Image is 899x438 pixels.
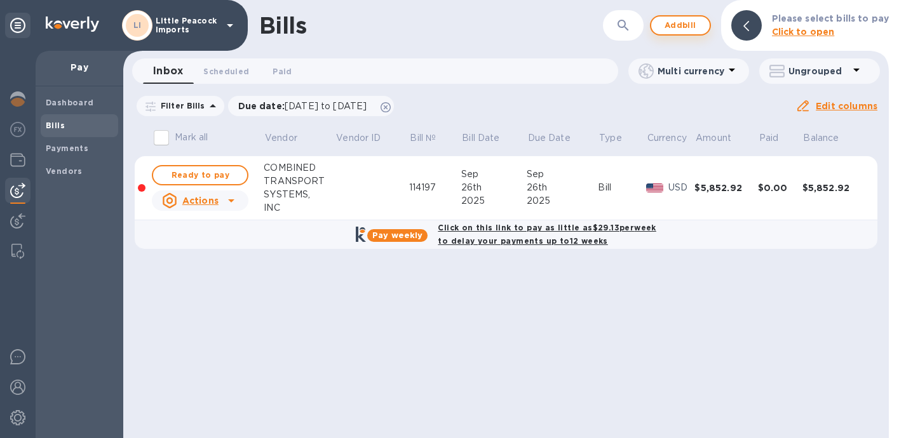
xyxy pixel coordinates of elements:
div: Sep [461,168,527,181]
img: USD [646,183,663,192]
p: Multi currency [658,65,724,77]
p: Pay [46,61,113,74]
button: Addbill [650,15,711,36]
p: Paid [759,131,779,145]
div: 26th [527,181,598,194]
p: Ungrouped [788,65,849,77]
p: Currency [647,131,687,145]
p: Filter Bills [156,100,205,111]
div: $5,852.92 [802,182,866,194]
div: 2025 [461,194,527,208]
span: Bill № [410,131,452,145]
div: 2025 [527,194,598,208]
u: Actions [182,196,219,206]
img: Logo [46,17,99,32]
span: Inbox [153,62,183,80]
span: Amount [696,131,748,145]
p: Vendor [265,131,297,145]
p: Little Peacock Imports [156,17,219,34]
img: Wallets [10,152,25,168]
p: USD [668,181,695,194]
b: Click to open [772,27,835,37]
p: Due Date [528,131,571,145]
p: Amount [696,131,731,145]
div: Unpin categories [5,13,30,38]
span: Balance [803,131,855,145]
div: COMBINED [264,161,335,175]
h1: Bills [259,12,306,39]
span: Paid [273,65,292,78]
div: Bill [598,181,646,194]
p: Vendor ID [336,131,381,145]
span: Vendor [265,131,314,145]
p: Balance [803,131,839,145]
b: Vendors [46,166,83,176]
b: Please select bills to pay [772,13,889,23]
div: INC [264,201,335,215]
span: Scheduled [203,65,249,78]
div: Sep [527,168,598,181]
div: 26th [461,181,527,194]
div: TRANSPORT [264,175,335,188]
b: LI [133,20,142,30]
div: $5,852.92 [694,182,757,194]
b: Dashboard [46,98,94,107]
div: 114197 [409,181,461,194]
b: Click on this link to pay as little as $29.13 per week to delay your payments up to 12 weeks [438,223,656,246]
p: Type [599,131,622,145]
p: Bill № [410,131,436,145]
p: Bill Date [462,131,499,145]
div: SYSTEMS, [264,188,335,201]
span: Bill Date [462,131,516,145]
span: Paid [759,131,795,145]
p: Due date : [238,100,374,112]
b: Payments [46,143,88,153]
span: Vendor ID [336,131,397,145]
b: Pay weekly [372,230,422,240]
b: Bills [46,121,65,130]
u: Edit columns [816,101,877,111]
p: Mark all [175,131,208,144]
button: Ready to pay [152,165,248,185]
span: Ready to pay [163,168,237,183]
div: Due date:[DATE] to [DATE] [228,96,395,116]
span: [DATE] to [DATE] [285,101,367,111]
div: $0.00 [758,182,802,194]
span: Due Date [528,131,587,145]
span: Type [599,131,639,145]
img: Foreign exchange [10,122,25,137]
span: Add bill [661,18,700,33]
